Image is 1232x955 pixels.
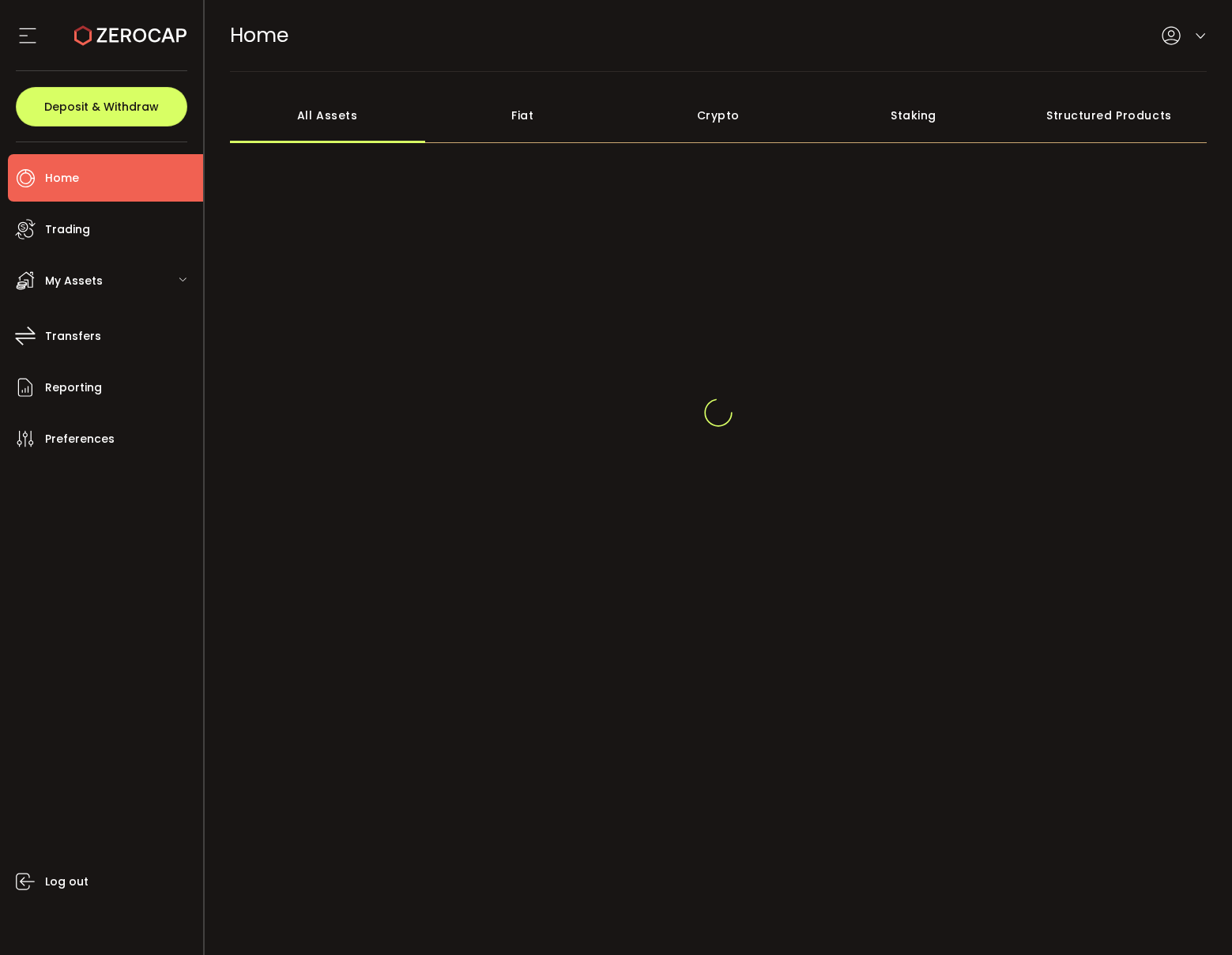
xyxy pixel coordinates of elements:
[44,101,159,112] span: Deposit & Withdraw
[45,428,115,451] span: Preferences
[816,88,1011,143] div: Staking
[230,88,425,143] div: All Assets
[16,87,187,126] button: Deposit & Withdraw
[425,88,620,143] div: Fiat
[1012,88,1207,143] div: Structured Products
[45,870,89,893] span: Log out
[620,88,816,143] div: Crypto
[230,21,288,49] span: Home
[45,376,102,399] span: Reporting
[45,270,103,293] span: My Assets
[45,218,90,241] span: Trading
[45,325,101,348] span: Transfers
[45,167,79,190] span: Home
